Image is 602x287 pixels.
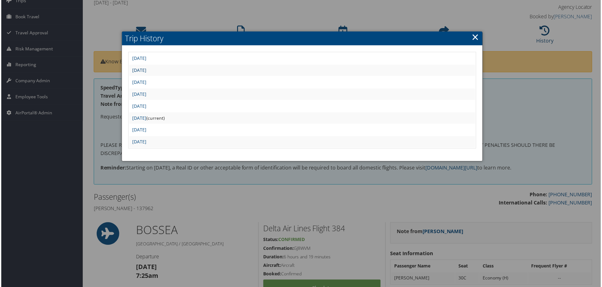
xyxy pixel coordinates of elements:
[132,55,146,61] a: [DATE]
[132,139,146,145] a: [DATE]
[132,103,146,109] a: [DATE]
[132,67,146,73] a: [DATE]
[132,79,146,85] a: [DATE]
[132,91,146,97] a: [DATE]
[473,31,480,43] a: ×
[121,32,483,45] h2: Trip History
[132,127,146,133] a: [DATE]
[132,115,146,121] a: [DATE]
[128,113,476,124] td: (current)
